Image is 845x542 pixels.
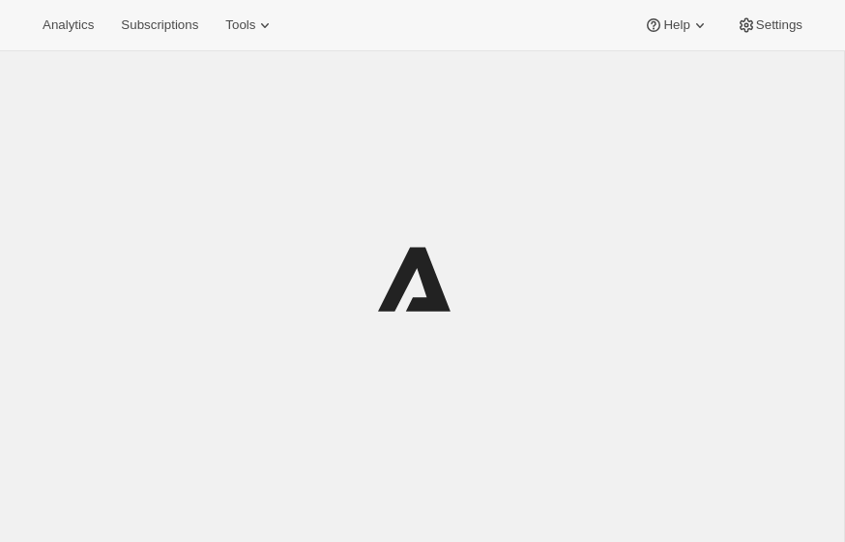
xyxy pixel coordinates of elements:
[632,12,720,39] button: Help
[225,17,255,33] span: Tools
[109,12,210,39] button: Subscriptions
[43,17,94,33] span: Analytics
[214,12,286,39] button: Tools
[756,17,802,33] span: Settings
[121,17,198,33] span: Subscriptions
[725,12,814,39] button: Settings
[663,17,689,33] span: Help
[31,12,105,39] button: Analytics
